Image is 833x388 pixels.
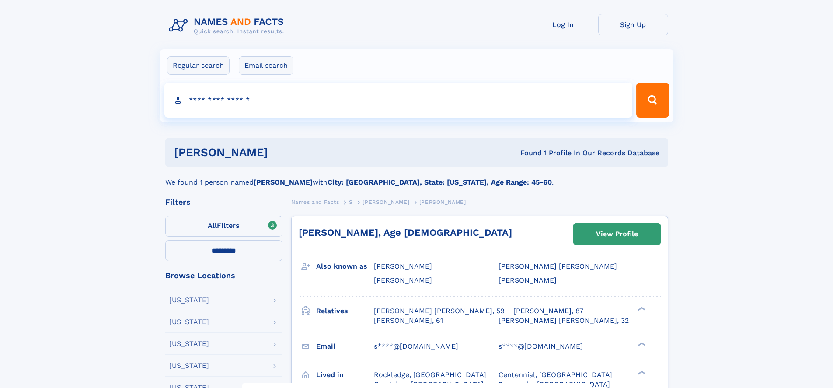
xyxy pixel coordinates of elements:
[362,196,409,207] a: [PERSON_NAME]
[596,224,638,244] div: View Profile
[374,371,486,379] span: Rockledge, [GEOGRAPHIC_DATA]
[328,178,552,186] b: City: [GEOGRAPHIC_DATA], State: [US_STATE], Age Range: 45-60
[362,199,409,205] span: [PERSON_NAME]
[394,148,659,158] div: Found 1 Profile In Our Records Database
[528,14,598,35] a: Log In
[349,196,353,207] a: S
[291,196,339,207] a: Names and Facts
[169,318,209,325] div: [US_STATE]
[498,316,629,325] a: [PERSON_NAME] [PERSON_NAME], 32
[316,259,374,274] h3: Also known as
[165,198,282,206] div: Filters
[498,276,557,284] span: [PERSON_NAME]
[636,370,646,375] div: ❯
[167,56,230,75] label: Regular search
[374,276,432,284] span: [PERSON_NAME]
[513,306,583,316] a: [PERSON_NAME], 87
[498,262,617,270] span: [PERSON_NAME] [PERSON_NAME]
[316,304,374,318] h3: Relatives
[174,147,394,158] h1: [PERSON_NAME]
[165,272,282,280] div: Browse Locations
[169,340,209,347] div: [US_STATE]
[299,227,512,238] a: [PERSON_NAME], Age [DEMOGRAPHIC_DATA]
[374,316,443,325] a: [PERSON_NAME], 61
[598,14,668,35] a: Sign Up
[498,371,612,379] span: Centennial, [GEOGRAPHIC_DATA]
[165,14,291,38] img: Logo Names and Facts
[636,341,646,347] div: ❯
[208,221,217,230] span: All
[239,56,293,75] label: Email search
[374,306,505,316] a: [PERSON_NAME] [PERSON_NAME], 59
[254,178,313,186] b: [PERSON_NAME]
[349,199,353,205] span: S
[636,83,669,118] button: Search Button
[574,224,660,245] a: View Profile
[316,339,374,354] h3: Email
[164,83,633,118] input: search input
[419,199,466,205] span: [PERSON_NAME]
[316,367,374,382] h3: Lived in
[165,167,668,188] div: We found 1 person named with .
[169,297,209,304] div: [US_STATE]
[165,216,282,237] label: Filters
[169,362,209,369] div: [US_STATE]
[374,262,432,270] span: [PERSON_NAME]
[636,306,646,311] div: ❯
